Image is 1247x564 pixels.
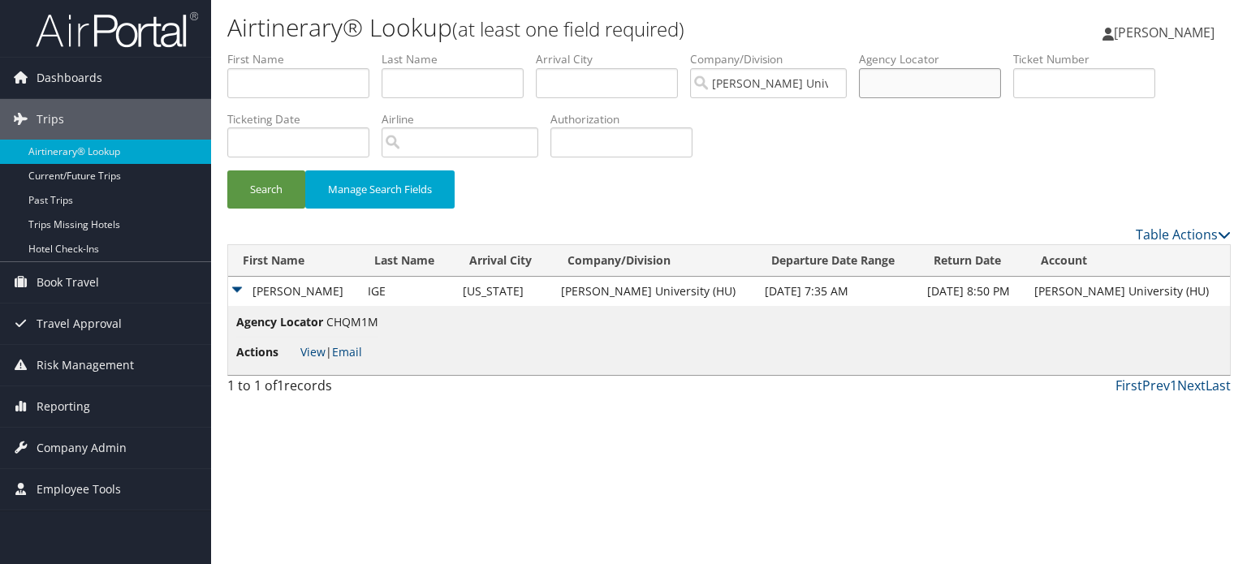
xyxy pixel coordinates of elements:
span: | [300,344,362,359]
span: 1 [277,377,284,394]
span: Risk Management [37,345,134,385]
label: Arrival City [536,51,690,67]
td: [DATE] 8:50 PM [919,277,1026,306]
th: Company/Division [553,245,757,277]
label: Airline [382,111,550,127]
a: 1 [1170,377,1177,394]
span: Actions [236,343,297,361]
label: Agency Locator [859,51,1013,67]
span: Travel Approval [37,304,122,344]
a: Table Actions [1136,226,1231,243]
th: First Name: activate to sort column ascending [228,245,360,277]
label: Authorization [550,111,705,127]
div: 1 to 1 of records [227,376,460,403]
a: [PERSON_NAME] [1102,8,1231,57]
td: [PERSON_NAME] University (HU) [553,277,757,306]
span: Book Travel [37,262,99,303]
label: Last Name [382,51,536,67]
span: Company Admin [37,428,127,468]
a: Last [1206,377,1231,394]
label: Ticket Number [1013,51,1167,67]
th: Arrival City: activate to sort column ascending [455,245,553,277]
td: [US_STATE] [455,277,553,306]
a: Next [1177,377,1206,394]
h1: Airtinerary® Lookup [227,11,896,45]
button: Manage Search Fields [305,170,455,209]
span: Employee Tools [37,469,121,510]
label: Ticketing Date [227,111,382,127]
img: airportal-logo.png [36,11,198,49]
span: Trips [37,99,64,140]
button: Search [227,170,305,209]
span: Agency Locator [236,313,323,331]
th: Last Name: activate to sort column ascending [360,245,455,277]
a: View [300,344,326,359]
td: [PERSON_NAME] University (HU) [1026,277,1230,306]
label: Company/Division [690,51,859,67]
label: First Name [227,51,382,67]
td: [PERSON_NAME] [228,277,360,306]
a: Email [332,344,362,359]
span: Reporting [37,386,90,427]
a: First [1115,377,1142,394]
a: Prev [1142,377,1170,394]
span: Dashboards [37,58,102,98]
td: [DATE] 7:35 AM [757,277,920,306]
th: Return Date: activate to sort column ascending [919,245,1026,277]
th: Account: activate to sort column ascending [1026,245,1230,277]
span: CHQM1M [326,314,378,329]
span: [PERSON_NAME] [1114,24,1215,41]
td: IGE [360,277,455,306]
small: (at least one field required) [452,15,684,42]
th: Departure Date Range: activate to sort column ascending [757,245,920,277]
